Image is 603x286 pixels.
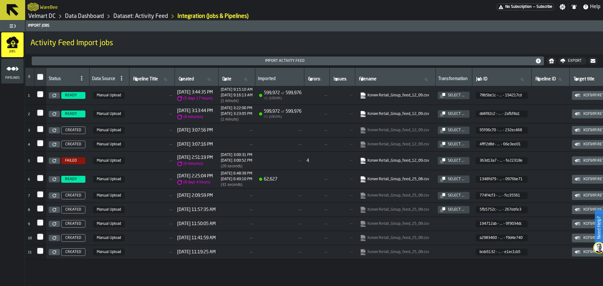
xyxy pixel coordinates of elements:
div: Completed at 1758176173932 [221,93,253,98]
span: Manual Upload [93,249,125,256]
span: — [258,235,301,240]
span: — [533,5,535,9]
span: Копия Retail_Group_feed_12_09.csv [359,126,432,135]
span: ( 100.0 %) [269,115,282,119]
span: — [332,93,352,98]
span: 5fb5752c-418e-4beb-a1cd-aca9267ebfe3 [476,206,528,213]
span: Manual Upload [93,235,125,241]
header: Import Jobs [25,20,603,31]
div: Completed at 1757679785795 [221,112,252,116]
a: READY [60,111,87,117]
span: Manual Upload [93,141,125,148]
h2: Sub Title [40,4,58,10]
span: Manual Upload [93,220,125,227]
input: label [534,75,567,84]
span: — [132,111,172,116]
span: — [221,193,253,198]
span: Manual Upload [93,176,125,183]
div: Imported [258,76,301,83]
div: Import duration (start to completion) [221,99,253,103]
span: — [221,221,253,226]
span: label [308,77,320,82]
span: — [332,112,352,116]
span: Jobs [1,50,24,53]
div: Select ... [445,159,467,163]
span: Manual Upload [93,192,125,199]
button: button-Select ... [438,175,470,183]
span: dd4f82c2-8d42-4d51-a008-2bb62afbf8a1 [476,111,528,117]
button: button-Export [558,57,587,65]
span: Копия Retail_Group_feed_12_09.csv [359,140,432,149]
span: 9 [28,223,30,226]
span: 62,627 [264,177,277,181]
button: button- [588,57,598,65]
span: Копия Retail_Group_feed_25_08.csv [359,205,432,214]
span: Manual Upload [93,206,125,213]
a: link-to-https://s3.eu-west-1.amazonaws.com/import.app.warebee.com/dd4f82c2-8d42-4d51-a008-2bb62af... [360,111,429,117]
span: ( 4 ) [264,115,268,119]
span: FAILED [65,159,77,163]
span: — [132,207,172,212]
a: link-to-null [360,207,429,213]
span: 95f06c70-03ff-42e0-b693-7843232ec468 [476,127,528,134]
label: InputCheckbox-label-react-aria1881103371-:r2v: [37,91,43,97]
span: label [334,77,346,82]
h2: Sub Title [30,37,598,38]
span: No Subscription [505,5,532,9]
div: Time between creation and start (import delay / Re-Import) [177,180,213,185]
div: Data Source [92,76,115,83]
span: READY [65,93,77,98]
span: — [132,93,172,98]
a: CREATED [60,234,87,242]
span: — [221,128,253,133]
input: InputCheckbox-label-react-aria1881103371-:r30: [37,110,43,116]
span: 5fb5752c - ... - 267ebfe3 [480,208,523,212]
span: label [573,77,595,82]
span: Pipelines [1,76,24,80]
span: 2 [28,113,30,116]
span: 363d13a7-04d5-4bfb-b049-57acfe22318e [476,157,528,164]
button: button-Select ... [438,157,470,165]
span: — [307,128,327,133]
span: CREATED [65,250,81,254]
span: — [332,236,352,240]
span: CREATED [65,142,81,147]
a: link-to-/wh/i/f27944ef-e44e-4cb8-aca8-30c52093261f/pricing/ [497,3,554,10]
a: CREATED [60,206,87,213]
button: button-Select ... [438,92,470,99]
a: link-to-/wh/i/f27944ef-e44e-4cb8-aca8-30c52093261f/data/activity [113,13,168,20]
span: 95f06c70 - ... - 232ec468 [480,128,523,132]
span: Копия Retail_Group_feed_25_08.csv [359,191,432,200]
input: InputCheckbox-label-react-aria1881103371-:r35: [37,191,43,197]
div: Time between creation and start (import delay / Re-Import) [177,161,213,166]
div: Import Activity Feed [34,59,535,63]
span: — [332,177,352,181]
label: InputCheckbox-label-react-aria1881103371-:r32: [37,140,43,146]
div: 4 [307,158,327,163]
div: Started at 1757678431862 [221,153,252,157]
span: label [179,77,194,82]
span: — [307,221,327,226]
input: label [358,75,433,84]
span: Manual Upload [93,92,125,99]
span: 78b5be1c - ... - 194217cd [480,93,523,98]
span: — [307,193,327,198]
input: label [132,75,172,84]
div: Transformation [438,76,470,83]
input: InputCheckbox-label-react-aria1881103371-:r38: [37,234,43,240]
input: label [332,75,352,84]
a: link-to-null [360,141,429,148]
span: — [258,221,301,226]
input: InputCheckbox-label-react-aria1881103371-:r39: [37,248,43,254]
span: CREATED [65,222,81,226]
a: link-to-null [360,127,429,133]
a: link-to-https://s3.eu-west-1.amazonaws.com/import.app.warebee.com/363d13a7-04d5-4bfb-b049-57acfe2... [360,158,429,164]
a: CREATED [60,248,87,256]
input: InputCheckbox-label-react-aria1881103371-:r33: [37,156,43,163]
span: Manual Upload [93,127,125,134]
span: 6 [28,178,30,181]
